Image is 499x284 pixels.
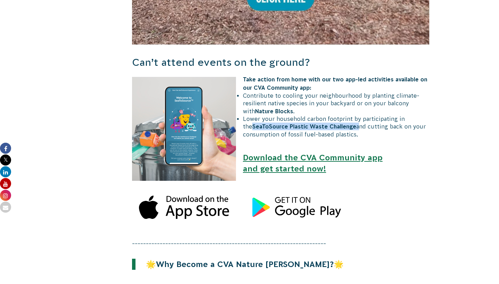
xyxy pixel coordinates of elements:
strong: Why Become a CVA Natur [156,260,258,269]
strong: Nature Blocks [255,108,293,114]
li: Lower your household carbon footprint by participating in the and cutting back on your consumptio... [139,115,429,138]
strong: SeaToSource Plastic Waste Challenge [252,123,356,130]
p: ______________________________________________________________________ [132,237,429,245]
a: Download the CVA Community app and get started now! [243,153,383,173]
strong: e [PERSON_NAME]? [258,260,334,269]
p: 🌟 🌟 [135,259,385,270]
li: Contribute to cooling your neighbourhood by planting climate-resilient native species in your bac... [139,92,429,115]
strong: Take action from home with our two app-led activities available on our CVA Community app: [243,76,427,91]
h3: Can’t attend events on the ground? [132,55,429,70]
